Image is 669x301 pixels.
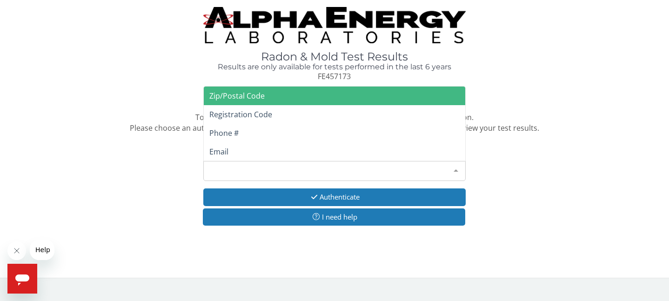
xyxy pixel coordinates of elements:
[130,112,539,133] span: To protect your confidential test results, we need to confirm some information. Please choose an ...
[209,109,272,120] span: Registration Code
[203,51,465,63] h1: Radon & Mold Test Results
[318,71,351,81] span: FE457173
[203,63,465,71] h4: Results are only available for tests performed in the last 6 years
[203,7,465,43] img: TightCrop.jpg
[203,208,465,226] button: I need help
[203,188,465,206] button: Authenticate
[209,91,265,101] span: Zip/Postal Code
[209,128,239,138] span: Phone #
[209,147,228,157] span: Email
[7,264,37,294] iframe: Button to launch messaging window
[7,241,26,260] iframe: Close message
[30,240,54,260] iframe: Message from company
